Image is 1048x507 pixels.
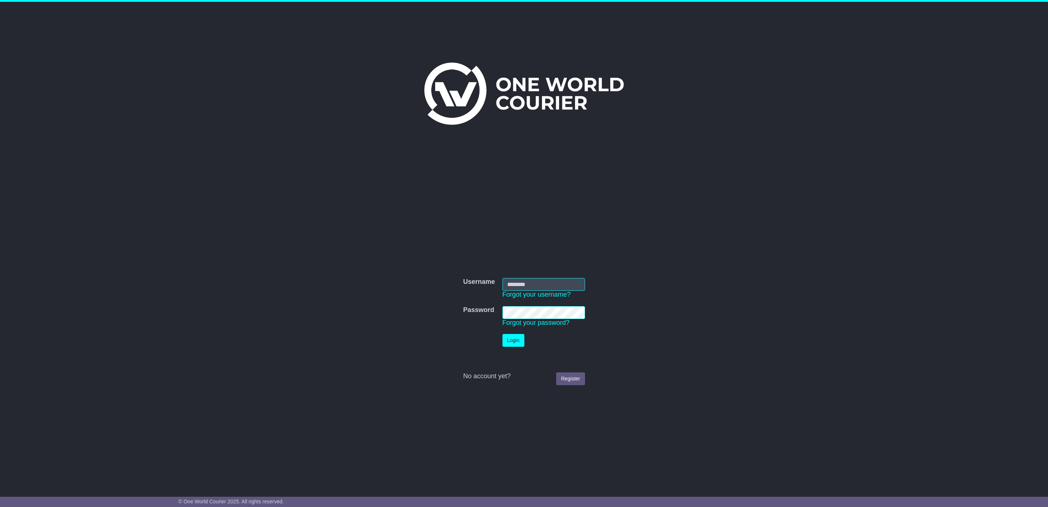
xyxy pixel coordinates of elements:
[502,334,524,347] button: Login
[463,372,585,380] div: No account yet?
[502,291,571,298] a: Forgot your username?
[502,319,570,326] a: Forgot your password?
[556,372,585,385] a: Register
[463,306,494,314] label: Password
[424,63,624,125] img: One World
[178,499,284,504] span: © One World Courier 2025. All rights reserved.
[463,278,495,286] label: Username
